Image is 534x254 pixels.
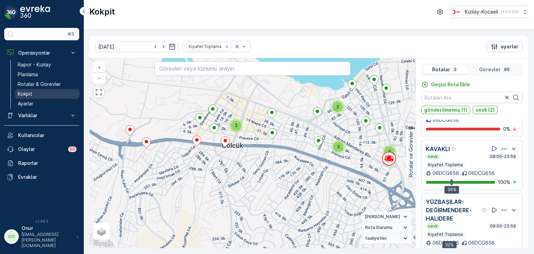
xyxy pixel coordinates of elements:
[388,149,391,154] span: 2
[426,145,450,153] p: KAVAKLI
[476,106,495,113] p: sevk (2)
[70,146,75,152] p: 99
[91,239,114,248] img: Google
[4,225,79,248] button: OOOnur[EMAIL_ADDRESS][PERSON_NAME][DOMAIN_NAME]
[223,44,231,49] div: Remove Kıyafet Toplama
[15,79,79,89] a: Rotalar & Görevler
[365,225,392,230] span: Rota Durumu
[331,100,345,114] div: 2
[89,6,115,17] p: Kokpit
[453,67,457,72] p: 3
[4,46,79,60] button: Operasyonlar
[450,6,528,18] button: Kızılay-Kocaeli(+03:00)
[18,61,51,68] p: Rapor - Kızılay
[18,71,38,78] p: Planlama
[362,222,412,233] summary: Rota Durumu
[442,241,456,249] div: 32%
[468,170,495,177] p: 06DCG656
[4,219,79,223] span: v 1.49.3
[4,156,79,170] a: Raporlar
[432,170,459,177] p: 06DCG656
[501,43,518,50] p: ayarlar
[427,223,439,229] p: sevk
[501,9,519,15] p: ( +03:00 )
[15,70,79,79] a: Planlama
[451,146,457,152] div: Yardım Araç İkonu
[22,225,73,232] p: Onur
[4,6,18,19] img: logo
[365,236,387,241] span: faaliyetler
[18,49,65,56] p: Operasyonlar
[18,160,76,167] p: Raporlar
[468,239,495,246] p: 06DCG656
[4,170,79,184] a: Evraklar
[498,179,510,186] p: 100 %
[91,239,114,248] a: Bu bölgeyi Google Haritalar'da açın (yeni pencerede açılır)
[18,112,65,119] p: Varlıklar
[432,239,459,246] p: 06DCG656
[15,99,79,109] a: Ayarlar
[473,106,497,114] button: sevk (2)
[382,145,396,159] div: 2
[15,89,79,99] a: Kokpit
[18,81,61,88] p: Rotalar & Görevler
[4,142,79,156] a: Olaylar99
[465,8,498,15] p: Kızılay-Kocaeli
[94,73,104,83] a: Uzaklaştır
[489,223,517,229] p: 09:00-23:59
[98,64,101,70] span: +
[235,123,237,128] span: 2
[98,75,101,81] span: −
[4,109,79,122] button: Varlıklar
[479,66,501,73] p: Görevler
[426,198,480,223] p: YÜZBAŞILAR-DEĞİRMENDERE- HALIDERE
[487,41,523,52] button: ayarlar
[431,81,470,88] p: Geçici Rota Ekle
[20,6,50,19] img: logo_dark-DEwI_e13.png
[445,186,459,193] div: 36%
[365,214,400,220] span: [PERSON_NAME]
[503,67,510,72] p: 89
[482,207,487,213] div: Yardım Araç İkonu
[421,81,470,88] a: Geçici Rota Ekle
[18,146,64,153] p: Olaylar
[427,162,463,168] p: Kıyafet Toplama
[427,154,439,159] p: sevk
[427,232,463,237] p: Kıyafet Toplama
[424,106,467,113] p: gönderilmemiş (1)
[407,131,414,177] p: Rotalar ve Görevler
[22,232,73,248] p: [EMAIL_ADDRESS][PERSON_NAME][DOMAIN_NAME]
[67,31,74,37] p: ⌘B
[421,106,470,114] button: gönderilmemiş (1)
[362,233,412,244] summary: faaliyetler
[155,62,350,76] input: Görevleri veya konumu arayın
[229,119,243,133] div: 2
[18,100,33,107] p: Ayarlar
[503,126,510,133] p: 0 %
[362,212,412,222] summary: [PERSON_NAME]
[187,43,222,50] div: Kıyafet Toplama
[94,62,104,73] a: Yakınlaştır
[15,60,79,70] a: Rapor - Kızılay
[489,154,517,159] p: 08:00-23:59
[18,174,76,181] p: Evraklar
[4,128,79,142] a: Kullanıcılar
[95,41,178,52] input: dd/mm/yyyy
[337,144,340,149] span: 3
[450,8,462,16] img: k%C4%B1z%C4%B1lay_0jL9uU1.png
[432,66,450,73] p: Rotalar
[432,117,459,124] p: 06DCG656
[18,132,76,139] p: Kullanıcılar
[337,104,339,109] span: 2
[6,231,17,242] div: OO
[18,90,32,97] p: Kokpit
[421,92,523,103] input: Rotaları Ara
[331,140,345,154] div: 3
[94,224,109,239] a: Layers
